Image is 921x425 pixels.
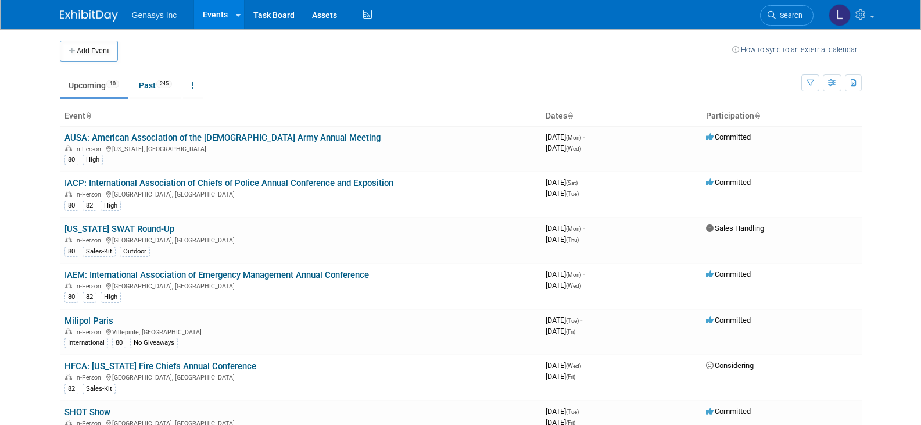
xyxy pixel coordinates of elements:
[706,361,754,370] span: Considering
[83,201,96,211] div: 82
[546,270,585,278] span: [DATE]
[64,189,536,198] div: [GEOGRAPHIC_DATA], [GEOGRAPHIC_DATA]
[106,80,119,88] span: 10
[65,374,72,380] img: In-Person Event
[64,155,78,165] div: 80
[64,201,78,211] div: 80
[706,270,751,278] span: Committed
[64,407,110,417] a: SHOT Show
[776,11,802,20] span: Search
[64,224,174,234] a: [US_STATE] SWAT Round-Up
[566,328,575,335] span: (Fri)
[64,327,536,336] div: Villepinte, [GEOGRAPHIC_DATA]
[754,111,760,120] a: Sort by Participation Type
[546,327,575,335] span: [DATE]
[546,372,575,381] span: [DATE]
[64,144,536,153] div: [US_STATE], [GEOGRAPHIC_DATA]
[75,283,105,290] span: In-Person
[546,281,581,290] span: [DATE]
[566,272,581,278] span: (Mon)
[566,237,579,243] span: (Thu)
[64,178,393,188] a: IACP: International Association of Chiefs of Police Annual Conference and Exposition
[566,226,581,232] span: (Mon)
[546,316,582,324] span: [DATE]
[64,281,536,290] div: [GEOGRAPHIC_DATA], [GEOGRAPHIC_DATA]
[83,292,96,302] div: 82
[64,235,536,244] div: [GEOGRAPHIC_DATA], [GEOGRAPHIC_DATA]
[579,178,581,187] span: -
[566,191,579,197] span: (Tue)
[132,10,177,20] span: Genasys Inc
[546,224,585,233] span: [DATE]
[64,247,78,257] div: 80
[706,133,751,141] span: Committed
[130,74,181,97] a: Past245
[130,338,178,348] div: No Giveaways
[120,247,150,257] div: Outdoor
[566,145,581,152] span: (Wed)
[567,111,573,120] a: Sort by Start Date
[566,283,581,289] span: (Wed)
[65,145,72,151] img: In-Person Event
[829,4,851,26] img: Lucy Temprano
[546,235,579,244] span: [DATE]
[541,106,701,126] th: Dates
[60,106,541,126] th: Event
[75,328,105,336] span: In-Person
[566,409,579,415] span: (Tue)
[65,237,72,242] img: In-Person Event
[706,224,764,233] span: Sales Handling
[760,5,814,26] a: Search
[706,407,751,416] span: Committed
[583,133,585,141] span: -
[75,237,105,244] span: In-Person
[546,133,585,141] span: [DATE]
[701,106,862,126] th: Participation
[566,374,575,380] span: (Fri)
[566,134,581,141] span: (Mon)
[732,45,862,54] a: How to sync to an external calendar...
[64,270,369,280] a: IAEM: International Association of Emergency Management Annual Conference
[706,316,751,324] span: Committed
[60,10,118,22] img: ExhibitDay
[64,384,78,394] div: 82
[64,338,108,348] div: International
[580,316,582,324] span: -
[566,363,581,369] span: (Wed)
[64,316,113,326] a: Milipol Paris
[85,111,91,120] a: Sort by Event Name
[546,144,581,152] span: [DATE]
[546,361,585,370] span: [DATE]
[546,407,582,416] span: [DATE]
[65,191,72,197] img: In-Person Event
[60,74,128,97] a: Upcoming10
[566,180,578,186] span: (Sat)
[83,155,103,165] div: High
[64,292,78,302] div: 80
[112,338,126,348] div: 80
[64,133,381,143] a: AUSA: American Association of the [DEMOGRAPHIC_DATA] Army Annual Meeting
[101,292,121,302] div: High
[65,328,72,334] img: In-Person Event
[546,178,581,187] span: [DATE]
[583,361,585,370] span: -
[580,407,582,416] span: -
[101,201,121,211] div: High
[75,374,105,381] span: In-Person
[65,283,72,288] img: In-Person Event
[75,191,105,198] span: In-Person
[83,247,116,257] div: Sales-Kit
[546,189,579,198] span: [DATE]
[64,361,256,372] a: HFCA: [US_STATE] Fire Chiefs Annual Conference
[583,224,585,233] span: -
[75,145,105,153] span: In-Person
[583,270,585,278] span: -
[566,317,579,324] span: (Tue)
[60,41,118,62] button: Add Event
[706,178,751,187] span: Committed
[83,384,116,394] div: Sales-Kit
[64,372,536,381] div: [GEOGRAPHIC_DATA], [GEOGRAPHIC_DATA]
[156,80,172,88] span: 245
